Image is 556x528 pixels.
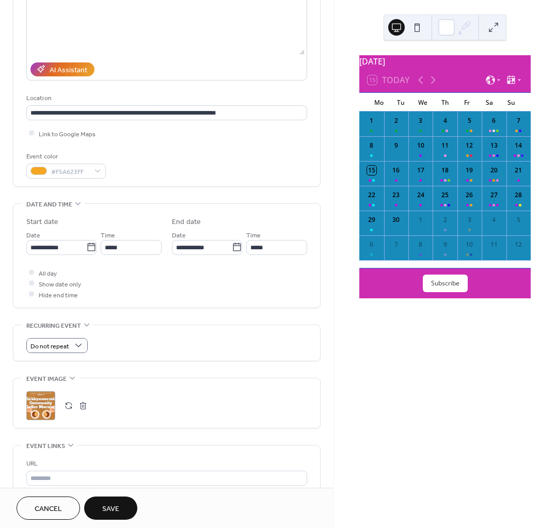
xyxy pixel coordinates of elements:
div: 10 [465,240,474,249]
div: 27 [489,190,499,200]
div: Location [26,93,305,104]
span: All day [39,268,57,279]
div: 2 [440,215,450,225]
div: 7 [514,116,523,125]
span: Time [246,230,261,241]
div: Fr [456,93,479,111]
div: URL [26,458,305,469]
div: Tu [390,93,412,111]
div: 30 [391,215,401,225]
div: ; [26,391,55,420]
div: 10 [416,141,425,150]
div: 6 [367,240,376,249]
div: We [412,93,434,111]
div: 14 [514,141,523,150]
div: AI Assistant [50,65,87,75]
div: 1 [416,215,425,225]
span: #F5A623FF [51,166,89,177]
div: 1 [367,116,376,125]
div: 4 [489,215,499,225]
div: Start date [26,217,58,228]
div: 15 [367,166,376,175]
div: Su [500,93,522,111]
div: 6 [489,116,499,125]
div: 12 [514,240,523,249]
span: Do not repeat [30,340,69,352]
button: AI Assistant [30,62,94,76]
div: 4 [440,116,450,125]
div: 21 [514,166,523,175]
div: 8 [367,141,376,150]
div: 17 [416,166,425,175]
div: Sa [478,93,500,111]
div: Mo [368,93,390,111]
button: Subscribe [423,275,468,292]
div: 2 [391,116,401,125]
div: 28 [514,190,523,200]
div: 12 [465,141,474,150]
span: Hide end time [39,290,78,300]
div: 5 [514,215,523,225]
div: 5 [465,116,474,125]
div: 23 [391,190,401,200]
span: Show date only [39,279,81,290]
div: 3 [416,116,425,125]
span: Link to Google Maps [39,129,96,139]
span: Event links [26,441,65,452]
div: 13 [489,141,499,150]
span: Time [101,230,115,241]
div: 19 [465,166,474,175]
div: 20 [489,166,499,175]
div: [DATE] [359,55,531,68]
span: Date [172,230,186,241]
div: Event color [26,151,104,162]
div: 11 [440,141,450,150]
div: 16 [391,166,401,175]
button: Save [84,497,137,520]
span: Save [102,504,119,515]
span: Date [26,230,40,241]
div: 9 [440,240,450,249]
span: Event image [26,374,67,385]
div: 24 [416,190,425,200]
span: Recurring event [26,321,81,331]
div: 25 [440,190,450,200]
div: 9 [391,141,401,150]
button: Cancel [17,497,80,520]
span: Date and time [26,199,72,210]
div: 8 [416,240,425,249]
div: 26 [465,190,474,200]
div: 11 [489,240,499,249]
div: 7 [391,240,401,249]
div: 18 [440,166,450,175]
div: 29 [367,215,376,225]
span: Cancel [35,504,62,515]
div: End date [172,217,201,228]
div: 3 [465,215,474,225]
div: 22 [367,190,376,200]
div: Th [434,93,456,111]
